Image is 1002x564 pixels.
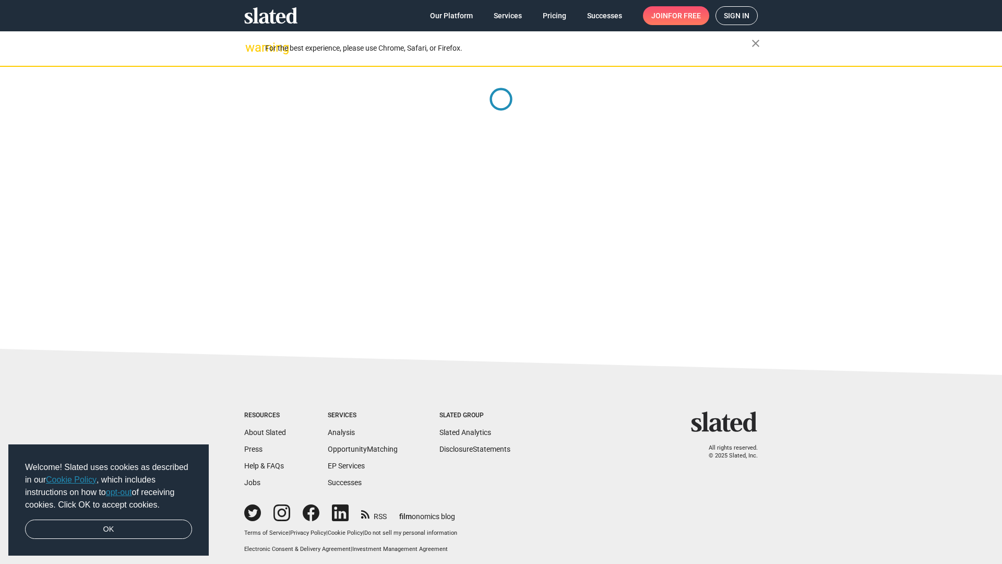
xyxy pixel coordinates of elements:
[244,546,351,553] a: Electronic Consent & Delivery Agreement
[534,6,575,25] a: Pricing
[290,530,326,536] a: Privacy Policy
[326,530,328,536] span: |
[289,530,290,536] span: |
[668,6,701,25] span: for free
[698,444,758,460] p: All rights reserved. © 2025 Slated, Inc.
[439,445,510,453] a: DisclosureStatements
[724,7,749,25] span: Sign in
[439,428,491,437] a: Slated Analytics
[328,412,398,420] div: Services
[439,412,510,420] div: Slated Group
[265,41,751,55] div: For the best experience, please use Chrome, Safari, or Firefox.
[361,506,387,522] a: RSS
[643,6,709,25] a: Joinfor free
[245,41,258,54] mat-icon: warning
[587,6,622,25] span: Successes
[651,6,701,25] span: Join
[399,512,412,521] span: film
[363,530,364,536] span: |
[364,530,457,537] button: Do not sell my personal information
[579,6,630,25] a: Successes
[430,6,473,25] span: Our Platform
[328,530,363,536] a: Cookie Policy
[25,520,192,539] a: dismiss cookie message
[351,546,352,553] span: |
[422,6,481,25] a: Our Platform
[46,475,97,484] a: Cookie Policy
[485,6,530,25] a: Services
[244,530,289,536] a: Terms of Service
[543,6,566,25] span: Pricing
[328,428,355,437] a: Analysis
[328,462,365,470] a: EP Services
[25,461,192,511] span: Welcome! Slated uses cookies as described in our , which includes instructions on how to of recei...
[8,444,209,556] div: cookieconsent
[749,37,762,50] mat-icon: close
[244,445,263,453] a: Press
[244,462,284,470] a: Help & FAQs
[715,6,758,25] a: Sign in
[328,478,362,487] a: Successes
[106,488,132,497] a: opt-out
[352,546,448,553] a: Investment Management Agreement
[328,445,398,453] a: OpportunityMatching
[244,428,286,437] a: About Slated
[399,503,455,522] a: filmonomics blog
[244,412,286,420] div: Resources
[244,478,260,487] a: Jobs
[494,6,522,25] span: Services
